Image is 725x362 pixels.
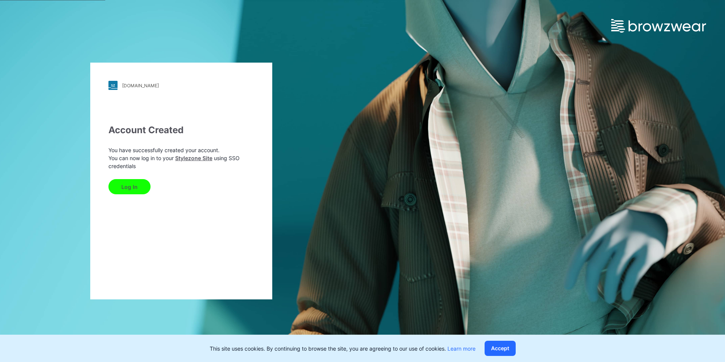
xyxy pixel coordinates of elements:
img: stylezone-logo.562084cfcfab977791bfbf7441f1a819.svg [108,81,118,90]
button: Accept [485,341,516,356]
a: Learn more [447,345,475,352]
p: This site uses cookies. By continuing to browse the site, you are agreeing to our use of cookies. [210,345,475,353]
p: You can now log in to your using SSO credentials [108,154,254,170]
a: [DOMAIN_NAME] [108,81,254,90]
a: Stylezone Site [175,155,212,161]
p: You have successfully created your account. [108,146,254,154]
div: Account Created [108,123,254,137]
button: Log In [108,179,151,194]
div: [DOMAIN_NAME] [122,83,159,88]
img: browzwear-logo.e42bd6dac1945053ebaf764b6aa21510.svg [611,19,706,33]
